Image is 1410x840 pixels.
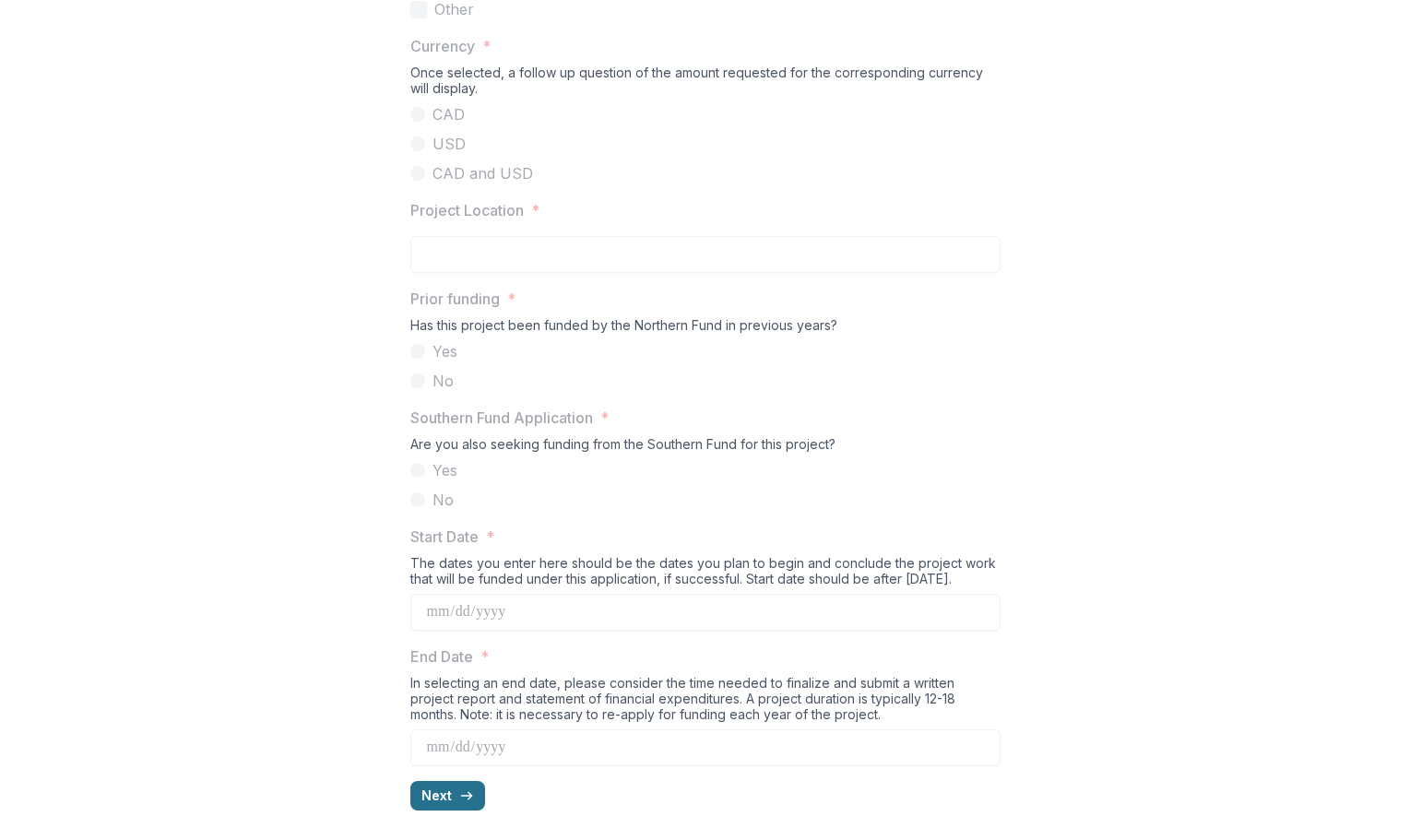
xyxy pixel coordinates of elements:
[410,781,485,810] button: Next
[432,489,454,511] span: No
[410,65,1001,103] div: Once selected, a follow up question of the amount requested for the corresponding currency will d...
[410,288,500,310] p: Prior funding
[410,675,1001,729] div: In selecting an end date, please consider the time needed to finalize and submit a written projec...
[410,317,1001,340] div: Has this project been funded by the Northern Fund in previous years?
[410,199,524,221] p: Project Location
[410,555,1001,594] div: The dates you enter here should be the dates you plan to begin and conclude the project work that...
[410,436,1001,459] div: Are you also seeking funding from the Southern Fund for this project?
[432,133,466,155] span: USD
[410,407,593,429] p: Southern Fund Application
[432,103,465,125] span: CAD
[432,162,533,184] span: CAD and USD
[410,645,473,668] p: End Date
[410,35,475,57] p: Currency
[432,370,454,392] span: No
[432,340,457,362] span: Yes
[432,459,457,481] span: Yes
[410,526,479,548] p: Start Date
